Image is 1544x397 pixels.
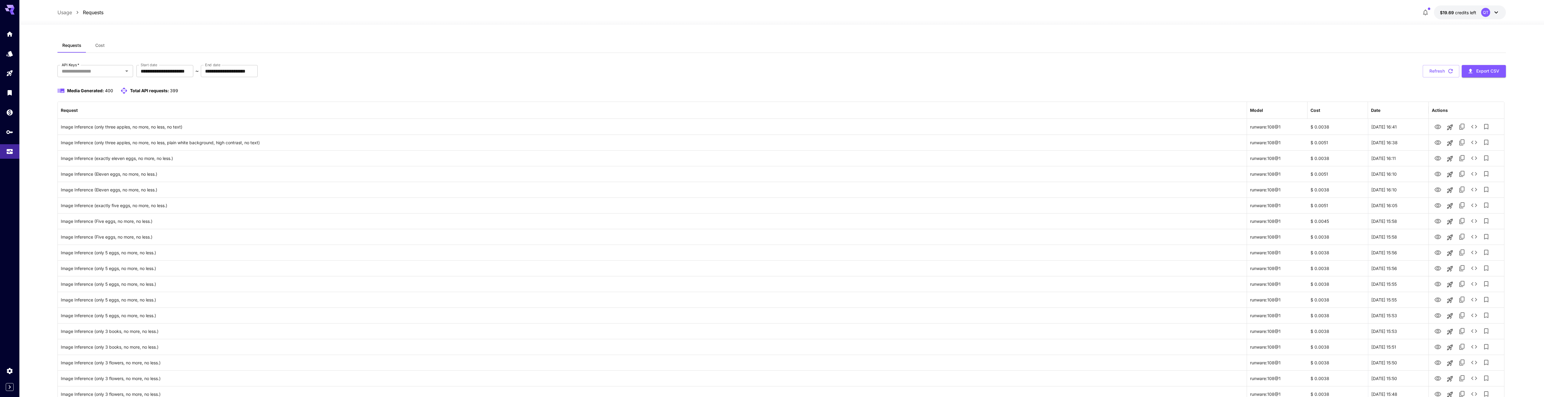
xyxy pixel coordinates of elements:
[1247,182,1307,197] div: runware:108@1
[61,292,1244,308] div: Click to copy prompt
[61,135,1244,150] div: Click to copy prompt
[1247,229,1307,245] div: runware:108@1
[1307,370,1368,386] div: $ 0.0038
[67,88,104,93] span: Media Generated:
[1311,108,1320,113] div: Cost
[1444,341,1456,353] button: Launch in playground
[205,62,220,67] label: End date
[1444,168,1456,181] button: Launch in playground
[1432,215,1444,227] button: View
[1480,262,1492,274] button: Add to library
[6,383,14,391] button: Expand sidebar
[1480,278,1492,290] button: Add to library
[1480,356,1492,369] button: Add to library
[1432,340,1444,353] button: View
[61,324,1244,339] div: Click to copy prompt
[1455,10,1476,15] span: credits left
[1444,247,1456,259] button: Launch in playground
[105,88,113,93] span: 400
[61,182,1244,197] div: Click to copy prompt
[61,261,1244,276] div: Click to copy prompt
[1307,323,1368,339] div: $ 0.0038
[1247,260,1307,276] div: runware:108@1
[61,108,78,113] div: Request
[1368,323,1428,339] div: 01 Oct, 2025 15:53
[1480,184,1492,196] button: Add to library
[1456,325,1468,337] button: Copy TaskUUID
[1368,213,1428,229] div: 01 Oct, 2025 15:58
[61,339,1244,355] div: Click to copy prompt
[1444,278,1456,291] button: Launch in playground
[1456,152,1468,164] button: Copy TaskUUID
[1432,136,1444,148] button: View
[1307,229,1368,245] div: $ 0.0038
[1480,136,1492,148] button: Add to library
[122,67,131,75] button: Open
[1368,229,1428,245] div: 01 Oct, 2025 15:58
[1368,135,1428,150] div: 01 Oct, 2025 16:38
[61,276,1244,292] div: Click to copy prompt
[1432,262,1444,274] button: View
[1368,150,1428,166] div: 01 Oct, 2025 16:11
[1247,308,1307,323] div: runware:108@1
[1432,372,1444,384] button: View
[130,88,169,93] span: Total API requests:
[1432,356,1444,369] button: View
[1468,231,1480,243] button: See details
[1307,292,1368,308] div: $ 0.0038
[1432,108,1448,113] div: Actions
[1480,199,1492,211] button: Add to library
[1444,184,1456,196] button: Launch in playground
[1468,309,1480,321] button: See details
[1432,278,1444,290] button: View
[1307,355,1368,370] div: $ 0.0038
[1444,137,1456,149] button: Launch in playground
[1307,213,1368,229] div: $ 0.0045
[1368,119,1428,135] div: 01 Oct, 2025 16:41
[61,119,1244,135] div: Click to copy prompt
[1480,294,1492,306] button: Add to library
[1456,231,1468,243] button: Copy TaskUUID
[1444,153,1456,165] button: Launch in playground
[1432,168,1444,180] button: View
[1247,355,1307,370] div: runware:108@1
[1480,215,1492,227] button: Add to library
[1307,260,1368,276] div: $ 0.0038
[1456,121,1468,133] button: Copy TaskUUID
[1480,341,1492,353] button: Add to library
[1307,339,1368,355] div: $ 0.0038
[1456,246,1468,259] button: Copy TaskUUID
[1468,341,1480,353] button: See details
[1247,323,1307,339] div: runware:108@1
[1432,183,1444,196] button: View
[1307,150,1368,166] div: $ 0.0038
[1480,372,1492,384] button: Add to library
[1368,197,1428,213] div: 01 Oct, 2025 16:05
[1480,246,1492,259] button: Add to library
[1440,9,1476,16] div: $19.6921
[61,371,1244,386] div: Click to copy prompt
[1368,355,1428,370] div: 01 Oct, 2025 15:50
[6,148,13,155] div: Usage
[1468,152,1480,164] button: See details
[1440,10,1455,15] span: $19.69
[1368,245,1428,260] div: 01 Oct, 2025 15:56
[62,62,79,67] label: API Keys
[1432,120,1444,133] button: View
[1480,325,1492,337] button: Add to library
[1307,276,1368,292] div: $ 0.0038
[1432,325,1444,337] button: View
[1468,278,1480,290] button: See details
[6,30,13,38] div: Home
[195,67,199,75] p: ~
[1456,294,1468,306] button: Copy TaskUUID
[1307,245,1368,260] div: $ 0.0038
[1432,309,1444,321] button: View
[6,89,13,96] div: Library
[1368,260,1428,276] div: 01 Oct, 2025 15:56
[1468,294,1480,306] button: See details
[83,9,103,16] a: Requests
[1368,370,1428,386] div: 01 Oct, 2025 15:50
[1456,278,1468,290] button: Copy TaskUUID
